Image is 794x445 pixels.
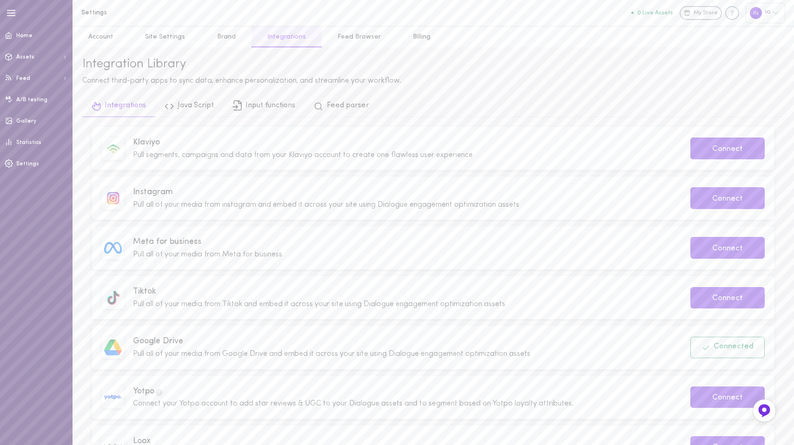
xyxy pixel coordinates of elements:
[690,237,765,259] button: Connect
[133,201,519,209] span: Pull all of your media from instagram and embed it across your site using Dialogue engagement opt...
[133,137,677,148] span: Klaviyo
[16,33,33,39] span: Home
[106,141,121,156] img: image
[155,96,223,117] a: Java Script
[133,335,677,347] span: Google Drive
[16,97,47,103] span: A/B testing
[133,151,473,159] span: Pull segments, campaigns and data from your Klaviyo account to create one flawless user experience
[133,350,530,358] span: Pull all of your media from Google Drive and embed it across your site using Dialogue engagement ...
[133,286,677,297] span: Tiktok
[82,75,784,87] div: Connect third-party apps to sync data, enhance personalization, and streamline your workflow.
[107,290,119,305] img: image
[304,96,378,117] a: Feed parser
[82,57,784,72] div: Integration Library
[690,337,765,358] button: Connected
[82,96,155,117] a: Integrations
[690,287,765,309] button: Connect
[16,54,34,60] span: Assets
[104,395,122,400] img: image
[725,6,739,20] div: Knowledge center
[690,187,765,209] button: Connect
[133,400,574,407] span: Connect your Yotpo account to add star reviews & UGC to your Dialogue assets and to segment based...
[16,161,39,167] span: Settings
[16,140,41,145] span: Statistics
[133,251,282,258] span: Pull all of your media from Meta for business
[107,192,119,204] img: image
[133,236,677,248] span: Meta for business
[16,76,30,81] span: Feed
[16,118,36,124] span: Gallery
[223,96,304,117] a: Input functions
[680,6,722,20] a: My Store
[129,26,201,47] a: Site Settings
[104,340,122,355] img: image
[133,386,677,397] span: Yotpo
[746,3,785,23] div: IG
[631,10,673,16] button: 0 Live Assets
[322,26,397,47] a: Feed Browser
[631,10,680,16] a: 0 Live Assets
[690,386,765,408] button: Connect
[397,26,446,47] a: Billing
[201,26,251,47] a: Brand
[81,9,235,16] h1: Settings
[694,9,718,18] span: My Store
[133,301,505,308] span: Pull all of your media from Tiktok and embed it across your site using Dialogue engagement optimi...
[251,26,322,47] a: Integrations
[133,186,677,198] span: Instagram
[104,242,122,254] img: image
[757,404,771,418] img: Feedback Button
[690,137,765,159] button: Connect
[73,26,129,47] a: Account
